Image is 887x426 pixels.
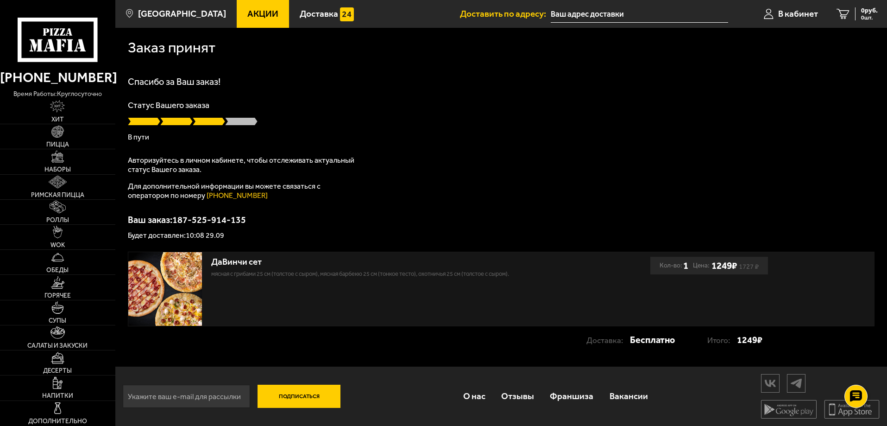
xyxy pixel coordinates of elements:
b: 1249 ₽ [711,260,737,271]
img: tg [787,375,805,391]
span: Дополнительно [28,418,87,425]
p: Будет доставлен: 10:08 29.09 [128,232,874,239]
strong: Бесплатно [630,331,675,349]
s: 1727 ₽ [739,264,759,269]
p: Итого: [707,331,737,349]
span: Цена: [693,257,710,274]
p: Доставка: [586,331,630,349]
strong: 1249 ₽ [737,331,762,349]
img: 15daf4d41897b9f0e9f617042186c801.svg [340,7,354,21]
p: Ваш заказ: 187-525-914-135 [128,215,874,224]
span: Горячее [44,292,71,299]
a: [PHONE_NUMBER] [207,191,268,200]
span: Доставить по адресу: [460,9,551,18]
a: Франшиза [542,381,601,411]
span: Десерты [43,368,72,374]
a: О нас [455,381,493,411]
span: 0 шт. [861,15,878,20]
p: Мясная с грибами 25 см (толстое с сыром), Мясная Барбекю 25 см (тонкое тесто), Охотничья 25 см (т... [211,269,561,279]
h1: Заказ принят [128,40,215,55]
span: Супы [49,318,66,324]
span: [GEOGRAPHIC_DATA] [138,9,226,18]
span: Доставка [300,9,338,18]
span: Наборы [44,166,71,173]
span: Пицца [46,141,69,148]
img: vk [761,375,779,391]
span: Салаты и закуски [27,343,88,349]
span: 0 руб. [861,7,878,14]
div: Кол-во: [660,257,688,274]
p: Авторизуйтесь в личном кабинете, чтобы отслеживать актуальный статус Вашего заказа. [128,156,359,174]
a: Вакансии [602,381,656,411]
span: Римская пицца [31,192,84,198]
b: 1 [683,257,688,274]
span: В кабинет [778,9,818,18]
input: Ваш адрес доставки [551,6,728,23]
h1: Спасибо за Ваш заказ! [128,77,874,86]
span: Обеды [46,267,69,273]
input: Укажите ваш e-mail для рассылки [123,385,250,408]
button: Подписаться [258,385,341,408]
span: Акции [247,9,278,18]
div: ДаВинчи сет [211,257,561,267]
span: Напитки [42,393,73,399]
p: Для дополнительной информации вы можете связаться с оператором по номеру [128,182,359,200]
span: Хит [51,116,64,123]
a: Отзывы [493,381,542,411]
span: WOK [50,242,65,248]
span: Роллы [46,217,69,223]
p: Статус Вашего заказа [128,101,874,109]
p: В пути [128,134,874,141]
